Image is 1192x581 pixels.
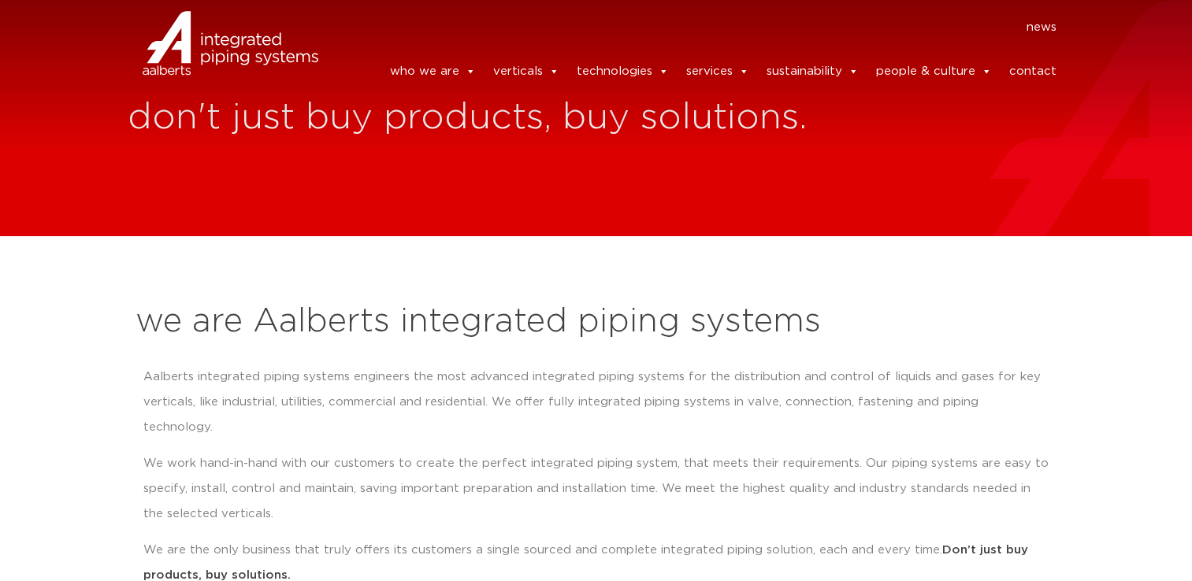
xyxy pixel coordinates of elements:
[143,365,1049,440] p: Aalberts integrated piping systems engineers the most advanced integrated piping systems for the ...
[390,56,476,87] a: who we are
[136,303,1057,341] h2: we are Aalberts integrated piping systems
[686,56,749,87] a: services
[767,56,859,87] a: sustainability
[342,15,1057,40] nav: Menu
[1009,56,1056,87] a: contact
[143,451,1049,527] p: We work hand-in-hand with our customers to create the perfect integrated piping system, that meet...
[493,56,559,87] a: verticals
[876,56,992,87] a: people & culture
[577,56,669,87] a: technologies
[1027,15,1056,40] a: news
